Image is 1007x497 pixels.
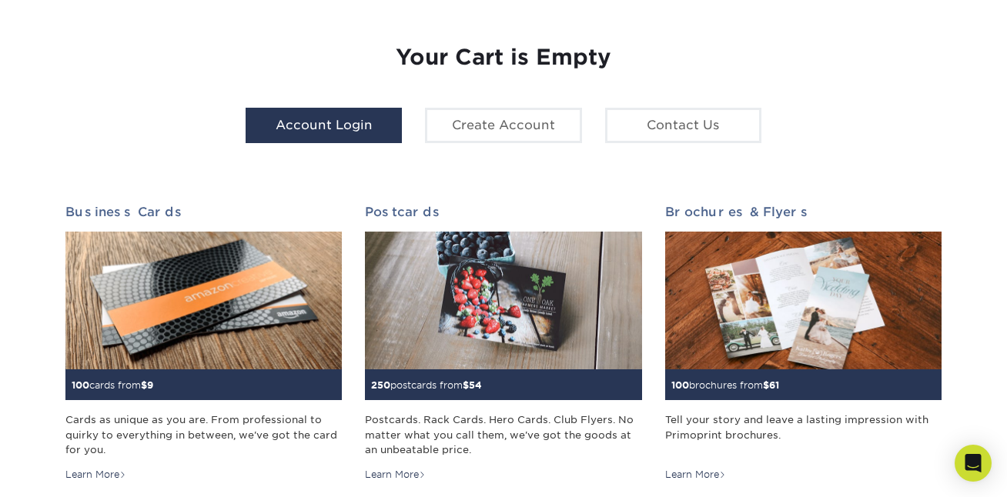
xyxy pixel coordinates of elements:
a: Brochures & Flyers 100brochures from$61 Tell your story and leave a lasting impression with Primo... [665,205,942,482]
span: 250 [371,379,390,391]
span: 9 [147,379,153,391]
h1: Your Cart is Empty [65,45,942,71]
h2: Business Cards [65,205,342,219]
span: $ [463,379,469,391]
span: 54 [469,379,482,391]
span: 61 [769,379,779,391]
a: Postcards 250postcards from$54 Postcards. Rack Cards. Hero Cards. Club Flyers. No matter what you... [365,205,641,482]
img: Business Cards [65,232,342,370]
span: $ [763,379,769,391]
span: $ [141,379,147,391]
a: Contact Us [605,108,761,143]
a: Account Login [246,108,402,143]
div: Postcards. Rack Cards. Hero Cards. Club Flyers. No matter what you call them, we've got the goods... [365,412,641,457]
span: 100 [72,379,89,391]
a: Create Account [425,108,581,143]
h2: Brochures & Flyers [665,205,942,219]
span: 100 [671,379,689,391]
small: brochures from [671,379,779,391]
div: Learn More [665,468,726,482]
small: cards from [72,379,153,391]
a: Business Cards 100cards from$9 Cards as unique as you are. From professional to quirky to everyth... [65,205,342,482]
div: Cards as unique as you are. From professional to quirky to everything in between, we've got the c... [65,412,342,457]
div: Tell your story and leave a lasting impression with Primoprint brochures. [665,412,942,457]
div: Open Intercom Messenger [955,445,992,482]
img: Brochures & Flyers [665,232,942,370]
img: Postcards [365,232,641,370]
div: Learn More [365,468,426,482]
h2: Postcards [365,205,641,219]
small: postcards from [371,379,482,391]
